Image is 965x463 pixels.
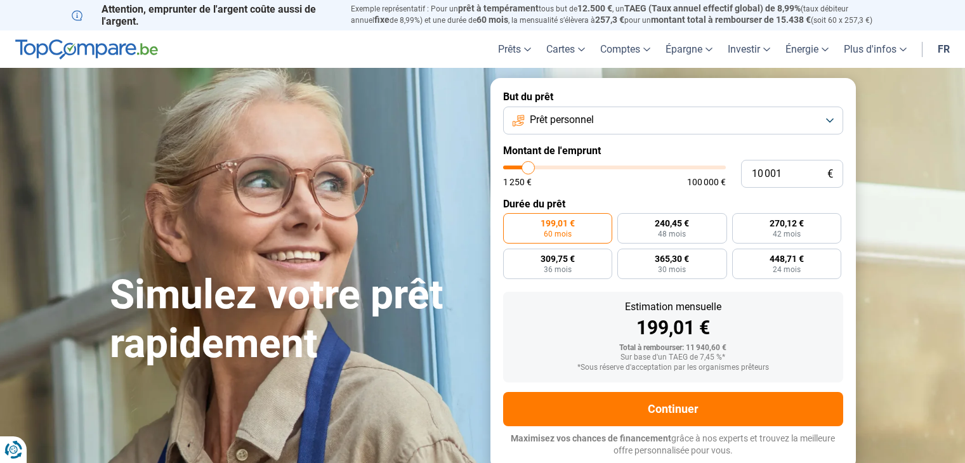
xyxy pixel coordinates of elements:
[72,3,336,27] p: Attention, emprunter de l'argent coûte aussi de l'argent.
[544,230,572,238] span: 60 mois
[513,344,833,353] div: Total à rembourser: 11 940,60 €
[930,30,957,68] a: fr
[513,363,833,372] div: *Sous réserve d'acceptation par les organismes prêteurs
[624,3,801,13] span: TAEG (Taux annuel effectif global) de 8,99%
[503,198,843,210] label: Durée du prêt
[541,219,575,228] span: 199,01 €
[593,30,658,68] a: Comptes
[513,318,833,337] div: 199,01 €
[541,254,575,263] span: 309,75 €
[490,30,539,68] a: Prêts
[503,178,532,186] span: 1 250 €
[511,433,671,443] span: Maximisez vos chances de financement
[513,302,833,312] div: Estimation mensuelle
[658,266,686,273] span: 30 mois
[836,30,914,68] a: Plus d'infos
[595,15,624,25] span: 257,3 €
[351,3,894,26] p: Exemple représentatif : Pour un tous but de , un (taux débiteur annuel de 8,99%) et une durée de ...
[770,254,804,263] span: 448,71 €
[773,230,801,238] span: 42 mois
[530,113,594,127] span: Prêt personnel
[658,230,686,238] span: 48 mois
[503,433,843,457] p: grâce à nos experts et trouvez la meilleure offre personnalisée pour vous.
[503,392,843,426] button: Continuer
[539,30,593,68] a: Cartes
[15,39,158,60] img: TopCompare
[655,254,689,263] span: 365,30 €
[651,15,811,25] span: montant total à rembourser de 15.438 €
[655,219,689,228] span: 240,45 €
[770,219,804,228] span: 270,12 €
[513,353,833,362] div: Sur base d'un TAEG de 7,45 %*
[476,15,508,25] span: 60 mois
[503,145,843,157] label: Montant de l'emprunt
[110,271,475,368] h1: Simulez votre prêt rapidement
[778,30,836,68] a: Énergie
[577,3,612,13] span: 12.500 €
[687,178,726,186] span: 100 000 €
[658,30,720,68] a: Épargne
[374,15,390,25] span: fixe
[503,91,843,103] label: But du prêt
[458,3,539,13] span: prêt à tempérament
[544,266,572,273] span: 36 mois
[720,30,778,68] a: Investir
[773,266,801,273] span: 24 mois
[827,169,833,179] span: €
[503,107,843,134] button: Prêt personnel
